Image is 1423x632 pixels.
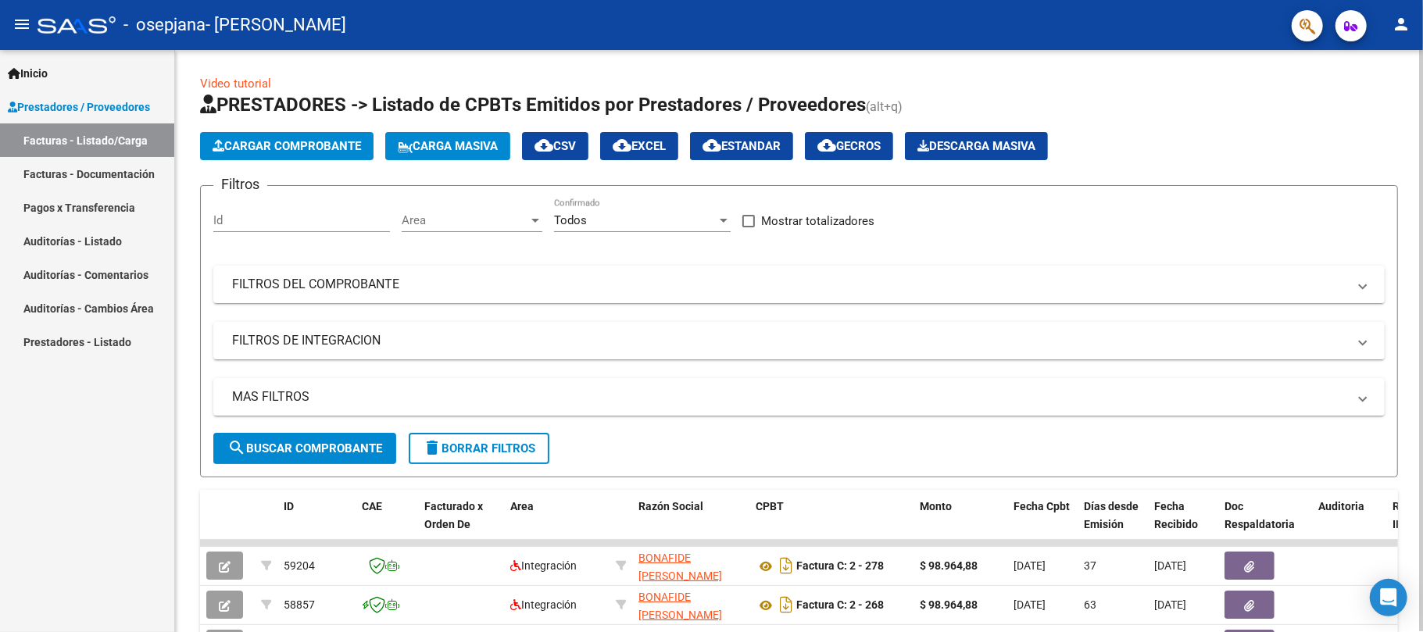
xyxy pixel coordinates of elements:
mat-icon: delete [423,438,442,457]
span: [DATE] [1014,559,1046,572]
span: Cargar Comprobante [213,139,361,153]
span: - [PERSON_NAME] [206,8,346,42]
span: EXCEL [613,139,666,153]
button: Borrar Filtros [409,433,549,464]
span: Auditoria [1318,500,1364,512]
button: EXCEL [600,132,678,160]
div: Open Intercom Messenger [1370,579,1407,616]
button: Descarga Masiva [905,132,1048,160]
span: 37 [1084,559,1096,572]
datatable-header-cell: Area [504,490,610,559]
span: CSV [535,139,576,153]
span: 58857 [284,598,315,611]
button: Carga Masiva [385,132,510,160]
mat-panel-title: MAS FILTROS [232,388,1347,405]
datatable-header-cell: Auditoria [1312,490,1386,559]
span: 59204 [284,559,315,572]
app-download-masive: Descarga masiva de comprobantes (adjuntos) [905,132,1048,160]
datatable-header-cell: Facturado x Orden De [418,490,504,559]
datatable-header-cell: Fecha Recibido [1148,490,1218,559]
div: 27353238057 [638,588,743,621]
mat-icon: person [1392,15,1410,34]
span: Días desde Emisión [1084,500,1139,530]
i: Descargar documento [776,592,796,617]
span: BONAFIDE [PERSON_NAME] [638,591,722,621]
span: Integración [510,598,577,611]
button: CSV [522,132,588,160]
span: Facturado x Orden De [424,500,483,530]
datatable-header-cell: CPBT [749,490,914,559]
datatable-header-cell: Razón Social [632,490,749,559]
mat-panel-title: FILTROS DEL COMPROBANTE [232,276,1347,293]
datatable-header-cell: Fecha Cpbt [1007,490,1078,559]
strong: $ 98.964,88 [920,559,978,572]
datatable-header-cell: Monto [914,490,1007,559]
span: Doc Respaldatoria [1225,500,1295,530]
span: [DATE] [1014,598,1046,611]
span: Area [402,213,528,227]
span: Borrar Filtros [423,441,535,455]
span: CAE [362,500,382,512]
mat-panel-title: FILTROS DE INTEGRACION [232,332,1347,349]
datatable-header-cell: ID [277,490,356,559]
i: Descargar documento [776,553,796,578]
datatable-header-cell: Doc Respaldatoria [1218,490,1312,559]
span: Estandar [703,139,781,153]
span: - osepjana [123,8,206,42]
mat-icon: cloud_download [613,136,631,155]
datatable-header-cell: Días desde Emisión [1078,490,1148,559]
span: Gecros [817,139,881,153]
button: Estandar [690,132,793,160]
span: (alt+q) [866,99,903,114]
span: Integración [510,559,577,572]
span: [DATE] [1154,598,1186,611]
span: Monto [920,500,952,512]
strong: Factura C: 2 - 278 [796,560,884,573]
button: Cargar Comprobante [200,132,374,160]
button: Buscar Comprobante [213,433,396,464]
span: Inicio [8,65,48,82]
mat-icon: cloud_download [703,136,721,155]
span: [DATE] [1154,559,1186,572]
mat-expansion-panel-header: FILTROS DE INTEGRACION [213,322,1385,359]
mat-icon: cloud_download [535,136,553,155]
span: Fecha Recibido [1154,500,1198,530]
span: Descarga Masiva [917,139,1035,153]
span: Razón Social [638,500,703,512]
span: Area [510,500,534,512]
strong: Factura C: 2 - 268 [796,599,884,612]
strong: $ 98.964,88 [920,598,978,611]
span: 63 [1084,598,1096,611]
datatable-header-cell: CAE [356,490,418,559]
button: Gecros [805,132,893,160]
mat-icon: search [227,438,246,457]
span: BONAFIDE [PERSON_NAME] [638,552,722,582]
span: Fecha Cpbt [1014,500,1070,512]
span: Todos [554,213,587,227]
div: 27353238057 [638,549,743,582]
mat-expansion-panel-header: MAS FILTROS [213,378,1385,416]
h3: Filtros [213,173,267,195]
span: ID [284,500,294,512]
span: Buscar Comprobante [227,441,382,455]
span: CPBT [756,500,784,512]
span: Carga Masiva [398,139,498,153]
span: Prestadores / Proveedores [8,98,150,116]
mat-expansion-panel-header: FILTROS DEL COMPROBANTE [213,266,1385,303]
span: Mostrar totalizadores [761,212,874,230]
mat-icon: menu [13,15,31,34]
span: PRESTADORES -> Listado de CPBTs Emitidos por Prestadores / Proveedores [200,94,866,116]
a: Video tutorial [200,77,271,91]
mat-icon: cloud_download [817,136,836,155]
